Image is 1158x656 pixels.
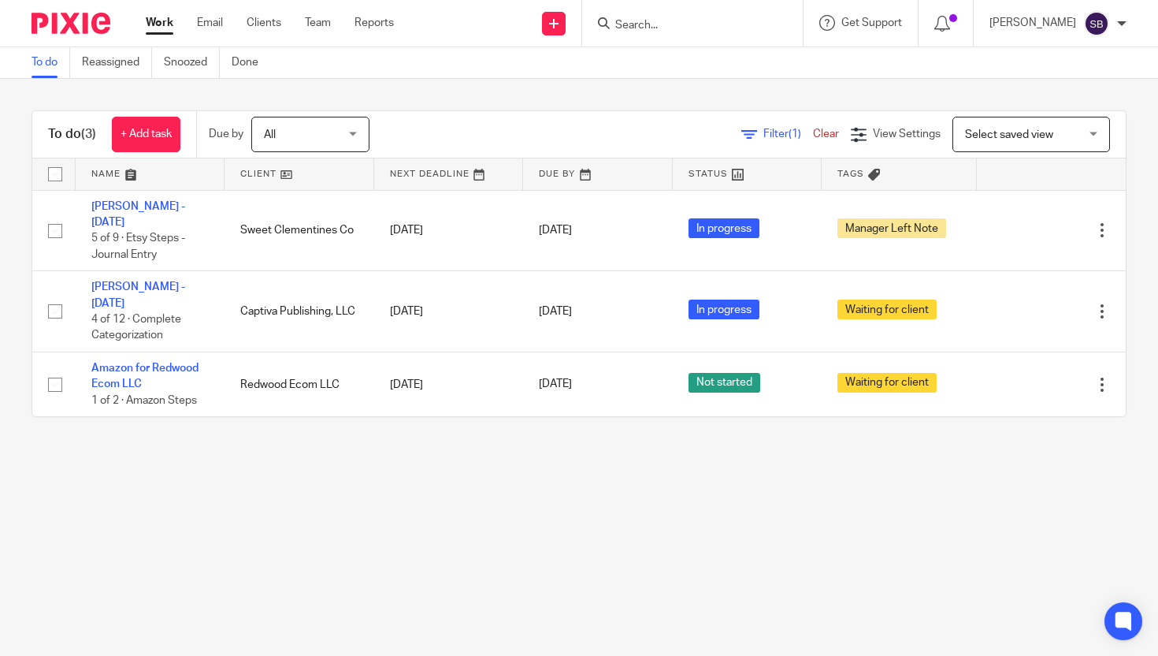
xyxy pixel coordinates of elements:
[225,271,373,352] td: Captiva Publishing, LLC
[374,271,523,352] td: [DATE]
[91,281,185,308] a: [PERSON_NAME] - [DATE]
[837,170,864,178] span: Tags
[354,15,394,31] a: Reports
[225,190,373,271] td: Sweet Clementines Co
[225,352,373,417] td: Redwood Ecom LLC
[91,395,197,406] span: 1 of 2 · Amazon Steps
[32,47,70,78] a: To do
[264,129,276,140] span: All
[146,15,173,31] a: Work
[688,373,760,393] span: Not started
[789,129,801,140] span: (1)
[82,47,152,78] a: Reassigned
[841,17,902,28] span: Get Support
[91,233,185,260] span: 5 of 9 · Etsy Steps - Journal Entry
[1084,11,1109,36] img: svg%3E
[688,300,759,319] span: In progress
[247,15,281,31] a: Clients
[374,190,523,271] td: [DATE]
[91,314,181,341] span: 4 of 12 · Complete Categorization
[614,19,755,33] input: Search
[989,15,1076,31] p: [PERSON_NAME]
[688,218,759,238] span: In progress
[91,201,185,228] a: [PERSON_NAME] - [DATE]
[305,15,331,31] a: Team
[837,300,937,319] span: Waiting for client
[374,352,523,417] td: [DATE]
[197,15,223,31] a: Email
[539,225,572,236] span: [DATE]
[112,117,180,152] a: + Add task
[763,129,813,140] span: Filter
[539,379,572,390] span: [DATE]
[32,13,110,34] img: Pixie
[48,126,96,143] h1: To do
[965,129,1053,140] span: Select saved view
[539,306,572,317] span: [DATE]
[837,218,946,238] span: Manager Left Note
[813,129,839,140] a: Clear
[81,128,96,140] span: (3)
[837,373,937,393] span: Waiting for client
[91,363,199,389] a: Amazon for Redwood Ecom LLC
[164,47,220,78] a: Snoozed
[209,126,243,142] p: Due by
[232,47,270,78] a: Done
[873,129,941,140] span: View Settings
